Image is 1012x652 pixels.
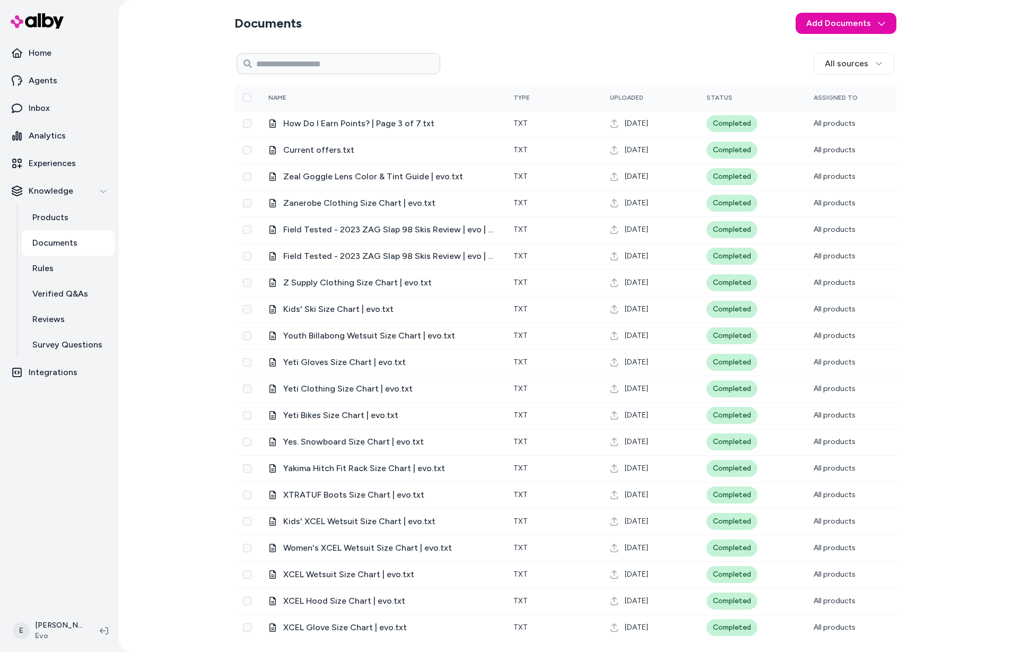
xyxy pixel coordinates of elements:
[814,358,856,367] span: All products
[513,517,528,526] span: txt
[29,185,73,197] p: Knowledge
[283,436,496,448] span: Yes. Snowboard Size Chart | evo.txt
[706,593,757,610] div: Completed
[243,199,251,207] button: Select row
[706,354,757,371] div: Completed
[513,198,528,207] span: txt
[268,462,496,475] div: Yakima Hitch Fit Rack Size Chart | evo.txt
[35,620,83,631] p: [PERSON_NAME]
[625,277,648,288] span: [DATE]
[268,223,496,236] div: Field Tested - 2023 ZAG Slap 98 Skis Review | evo | Page 2 of 2.txt
[283,223,496,236] span: Field Tested - 2023 ZAG Slap 98 Skis Review | evo | Page 2 of 2.txt
[234,15,302,32] h2: Documents
[706,407,757,424] div: Completed
[243,279,251,287] button: Select row
[814,278,856,287] span: All products
[706,94,732,101] span: Status
[706,380,757,397] div: Completed
[814,331,856,340] span: All products
[625,357,648,368] span: [DATE]
[706,486,757,503] div: Completed
[243,252,251,260] button: Select row
[625,384,648,394] span: [DATE]
[283,117,496,130] span: How Do I Earn Points? | Page 3 of 7.txt
[513,94,530,101] span: Type
[22,332,115,358] a: Survey Questions
[706,566,757,583] div: Completed
[814,119,856,128] span: All products
[268,436,496,448] div: Yes. Snowboard Size Chart | evo.txt
[706,195,757,212] div: Completed
[513,570,528,579] span: txt
[243,544,251,552] button: Select row
[35,631,83,641] span: Evo
[4,123,115,149] a: Analytics
[814,53,894,75] button: All sources
[22,281,115,307] a: Verified Q&As
[706,248,757,265] div: Completed
[29,47,51,59] p: Home
[268,144,496,157] div: Current offers.txt
[268,515,496,528] div: Kids' XCEL Wetsuit Size Chart | evo.txt
[243,305,251,314] button: Select row
[4,151,115,176] a: Experiences
[283,250,496,263] span: Field Tested - 2023 ZAG Slap 98 Skis Review | evo | Page 1 of 2.txt
[283,382,496,395] span: Yeti Clothing Size Chart | evo.txt
[825,57,868,70] span: All sources
[283,197,496,210] span: Zanerobe Clothing Size Chart | evo.txt
[268,568,496,581] div: XCEL Wetsuit Size Chart | evo.txt
[513,172,528,181] span: txt
[513,464,528,473] span: txt
[706,168,757,185] div: Completed
[625,251,648,262] span: [DATE]
[814,543,856,552] span: All products
[283,329,496,342] span: Youth Billabong Wetsuit Size Chart | evo.txt
[706,142,757,159] div: Completed
[814,198,856,207] span: All products
[625,490,648,500] span: [DATE]
[243,358,251,367] button: Select row
[814,411,856,420] span: All products
[625,410,648,421] span: [DATE]
[243,623,251,632] button: Select row
[268,170,496,183] div: Zeal Goggle Lens Color & Tint Guide | evo.txt
[268,197,496,210] div: Zanerobe Clothing Size Chart | evo.txt
[625,118,648,129] span: [DATE]
[283,144,496,157] span: Current offers.txt
[11,13,64,29] img: alby Logo
[6,614,91,648] button: E[PERSON_NAME]Evo
[243,491,251,499] button: Select row
[283,595,496,607] span: XCEL Hood Size Chart | evo.txt
[513,596,528,605] span: txt
[283,356,496,369] span: Yeti Gloves Size Chart | evo.txt
[243,570,251,579] button: Select row
[243,597,251,605] button: Select row
[706,433,757,450] div: Completed
[706,540,757,557] div: Completed
[283,170,496,183] span: Zeal Goggle Lens Color & Tint Guide | evo.txt
[814,623,856,632] span: All products
[283,462,496,475] span: Yakima Hitch Fit Rack Size Chart | evo.txt
[268,542,496,554] div: Women's XCEL Wetsuit Size Chart | evo.txt
[513,358,528,367] span: txt
[814,517,856,526] span: All products
[610,94,643,101] span: Uploaded
[706,274,757,291] div: Completed
[706,460,757,477] div: Completed
[243,385,251,393] button: Select row
[243,172,251,181] button: Select row
[268,250,496,263] div: Field Tested - 2023 ZAG Slap 98 Skis Review | evo | Page 1 of 2.txt
[268,117,496,130] div: How Do I Earn Points? | Page 3 of 7.txt
[243,517,251,526] button: Select row
[32,237,77,249] p: Documents
[706,513,757,530] div: Completed
[268,276,496,289] div: Z Supply Clothing Size Chart | evo.txt
[513,543,528,552] span: txt
[243,411,251,420] button: Select row
[283,621,496,634] span: XCEL Glove Size Chart | evo.txt
[283,542,496,554] span: Women's XCEL Wetsuit Size Chart | evo.txt
[814,225,856,234] span: All products
[706,115,757,132] div: Completed
[29,366,77,379] p: Integrations
[625,622,648,633] span: [DATE]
